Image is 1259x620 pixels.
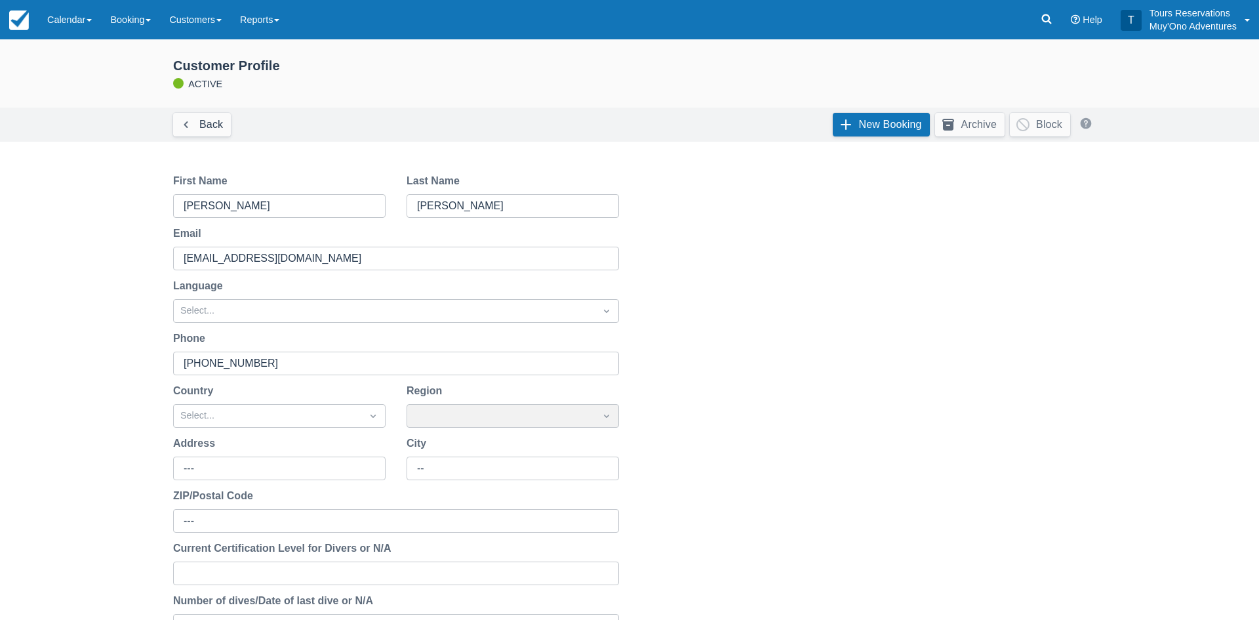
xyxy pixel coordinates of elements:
p: Tours Reservations [1149,7,1237,20]
label: First Name [173,173,233,189]
label: Email [173,226,207,241]
label: Current Certification Level for Divers or N/A [173,541,397,556]
span: Dropdown icon [600,304,613,318]
span: Help [1083,14,1102,25]
img: checkfront-main-nav-mini-logo.png [9,10,29,30]
button: Archive [935,113,1005,136]
a: New Booking [833,113,930,136]
label: Language [173,278,228,294]
label: Region [407,383,447,399]
div: Customer Profile [173,58,1102,74]
label: Address [173,436,220,451]
label: Phone [173,331,210,346]
span: Dropdown icon [367,409,380,423]
div: Select... [180,304,588,318]
label: Country [173,383,218,399]
div: ACTIVE [157,58,1102,92]
i: Help [1071,15,1080,24]
label: Last Name [407,173,465,189]
label: City [407,436,431,451]
div: T [1121,10,1142,31]
a: Back [173,113,231,136]
button: Block [1010,113,1070,136]
label: ZIP/Postal Code [173,488,258,504]
p: Muy'Ono Adventures [1149,20,1237,33]
label: Number of dives/Date of last dive or N/A [173,593,378,609]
